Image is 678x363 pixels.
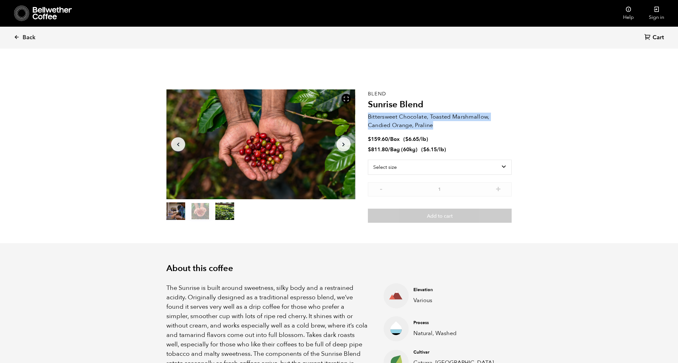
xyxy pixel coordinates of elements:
[405,136,408,143] span: $
[653,34,664,41] span: Cart
[368,146,371,153] span: $
[166,264,512,274] h2: About this coffee
[368,99,512,110] h2: Sunrise Blend
[413,320,502,326] h4: Process
[23,34,35,41] span: Back
[419,136,426,143] span: /lb
[437,146,444,153] span: /lb
[368,136,388,143] bdi: 159.60
[368,209,512,223] button: Add to cart
[405,136,419,143] bdi: 6.65
[368,146,388,153] bdi: 811.80
[377,185,385,192] button: -
[390,136,400,143] span: Box
[413,329,502,338] p: Natural, Washed
[368,136,371,143] span: $
[423,146,437,153] bdi: 6.15
[388,146,390,153] span: /
[421,146,446,153] span: ( )
[390,146,417,153] span: Bag (60kg)
[413,296,502,305] p: Various
[403,136,428,143] span: ( )
[423,146,426,153] span: $
[644,34,665,42] a: Cart
[388,136,390,143] span: /
[494,185,502,192] button: +
[368,113,512,130] p: Bittersweet Chocolate, Toasted Marshmallow, Candied Orange, Praline
[413,349,502,355] h4: Cultivar
[413,287,502,293] h4: Elevation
